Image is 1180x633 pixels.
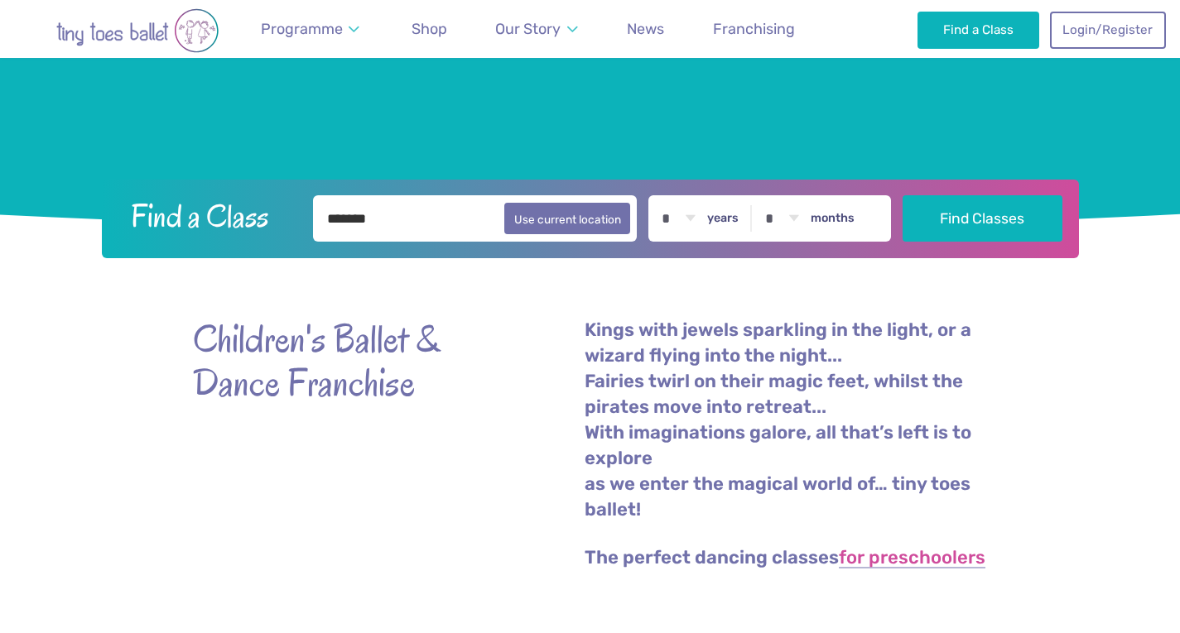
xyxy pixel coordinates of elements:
span: News [627,20,664,37]
span: Our Story [495,20,561,37]
strong: Children's Ballet & Dance Franchise [193,318,491,405]
p: Kings with jewels sparkling in the light, or a wizard flying into the night... Fairies twirl on t... [585,318,988,522]
a: Franchising [706,11,802,48]
a: for preschoolers [839,549,985,568]
a: Login/Register [1050,12,1166,48]
label: months [811,211,855,226]
button: Use current location [504,203,631,234]
p: The perfect dancing classes [585,545,988,571]
button: Find Classes [903,195,1062,242]
a: News [619,11,672,48]
span: Programme [261,20,343,37]
span: Shop [412,20,447,37]
a: Find a Class [918,12,1039,48]
span: Franchising [713,20,795,37]
a: Our Story [488,11,585,48]
label: years [707,211,739,226]
img: tiny toes ballet [22,8,253,53]
a: Shop [404,11,455,48]
h2: Find a Class [118,195,301,237]
a: Programme [253,11,368,48]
